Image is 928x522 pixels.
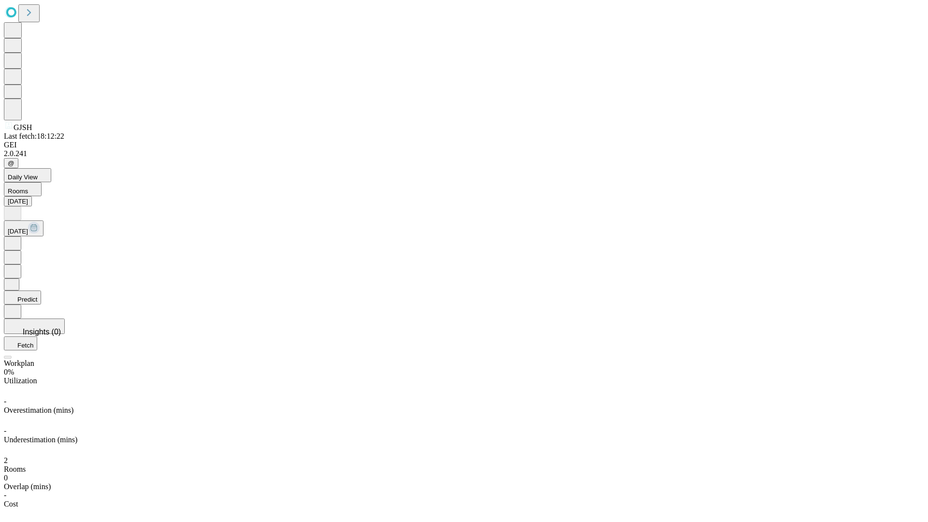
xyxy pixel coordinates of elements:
[4,474,8,482] span: 0
[4,319,65,334] button: Insights (0)
[4,368,14,376] span: 0%
[4,482,51,491] span: Overlap (mins)
[4,359,34,367] span: Workplan
[4,456,8,464] span: 2
[4,336,37,350] button: Fetch
[8,188,28,195] span: Rooms
[4,196,32,206] button: [DATE]
[4,435,77,444] span: Underestimation (mins)
[23,328,61,336] span: Insights (0)
[4,182,42,196] button: Rooms
[8,159,14,167] span: @
[4,149,924,158] div: 2.0.241
[4,220,43,236] button: [DATE]
[4,158,18,168] button: @
[4,406,73,414] span: Overestimation (mins)
[4,465,26,473] span: Rooms
[4,397,6,406] span: -
[4,132,64,140] span: Last fetch: 18:12:22
[4,377,37,385] span: Utilization
[4,290,41,304] button: Predict
[4,141,924,149] div: GEI
[4,168,51,182] button: Daily View
[4,491,6,499] span: -
[8,228,28,235] span: [DATE]
[14,123,32,131] span: GJSH
[8,174,38,181] span: Daily View
[4,427,6,435] span: -
[4,500,18,508] span: Cost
